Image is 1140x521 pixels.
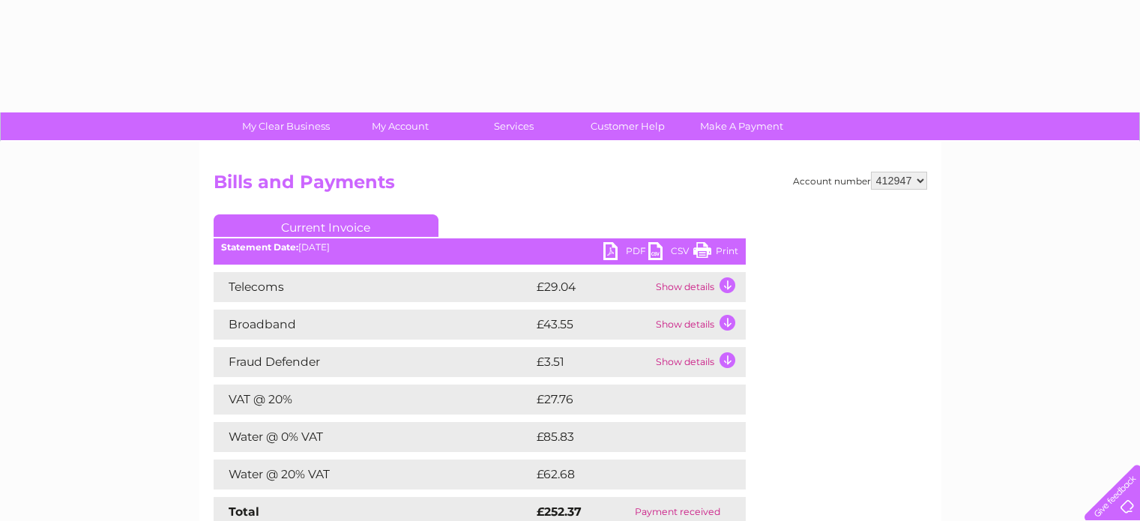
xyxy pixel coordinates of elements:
a: Print [693,242,738,264]
div: Account number [793,172,927,190]
td: £85.83 [533,422,715,452]
strong: £252.37 [537,505,582,519]
td: £62.68 [533,460,716,490]
a: PDF [603,242,648,264]
a: Current Invoice [214,214,438,237]
td: Show details [652,310,746,340]
div: [DATE] [214,242,746,253]
a: Customer Help [566,112,690,140]
td: Show details [652,272,746,302]
td: £29.04 [533,272,652,302]
h2: Bills and Payments [214,172,927,200]
a: My Account [338,112,462,140]
td: Water @ 20% VAT [214,460,533,490]
a: CSV [648,242,693,264]
a: Services [452,112,576,140]
a: Make A Payment [680,112,803,140]
td: Telecoms [214,272,533,302]
td: £27.76 [533,385,715,415]
td: Broadband [214,310,533,340]
b: Statement Date: [221,241,298,253]
td: Fraud Defender [214,347,533,377]
strong: Total [229,505,259,519]
td: Show details [652,347,746,377]
a: My Clear Business [224,112,348,140]
td: Water @ 0% VAT [214,422,533,452]
td: £43.55 [533,310,652,340]
td: £3.51 [533,347,652,377]
td: VAT @ 20% [214,385,533,415]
